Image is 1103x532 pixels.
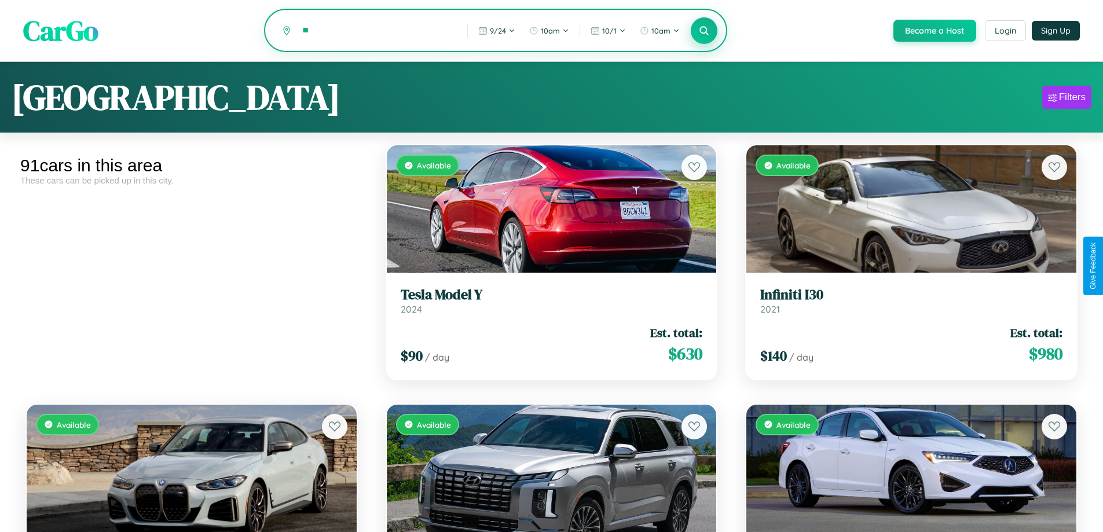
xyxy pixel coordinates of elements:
span: 2021 [760,303,780,315]
div: Filters [1059,91,1086,103]
span: / day [425,351,449,363]
span: Available [417,160,451,170]
span: / day [789,351,813,363]
span: Available [417,420,451,430]
span: $ 90 [401,346,423,365]
span: Est. total: [1010,324,1062,341]
button: 10am [634,21,686,40]
button: Become a Host [893,20,976,42]
div: 91 cars in this area [20,156,363,175]
span: $ 630 [668,342,702,365]
button: Login [985,20,1026,41]
div: Give Feedback [1089,243,1097,289]
button: 10/1 [585,21,632,40]
span: CarGo [23,12,98,50]
button: 9/24 [472,21,521,40]
span: $ 980 [1029,342,1062,365]
span: Available [776,420,811,430]
h3: Infiniti I30 [760,287,1062,303]
span: 10am [541,26,560,35]
span: $ 140 [760,346,787,365]
div: These cars can be picked up in this city. [20,175,363,185]
button: Filters [1042,86,1091,109]
button: 10am [523,21,575,40]
span: 9 / 24 [490,26,506,35]
h3: Tesla Model Y [401,287,703,303]
span: Available [776,160,811,170]
span: 10 / 1 [602,26,617,35]
button: Sign Up [1032,21,1080,41]
a: Infiniti I302021 [760,287,1062,315]
span: 10am [651,26,670,35]
h1: [GEOGRAPHIC_DATA] [12,74,340,121]
span: 2024 [401,303,422,315]
span: Available [57,420,91,430]
span: Est. total: [650,324,702,341]
a: Tesla Model Y2024 [401,287,703,315]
